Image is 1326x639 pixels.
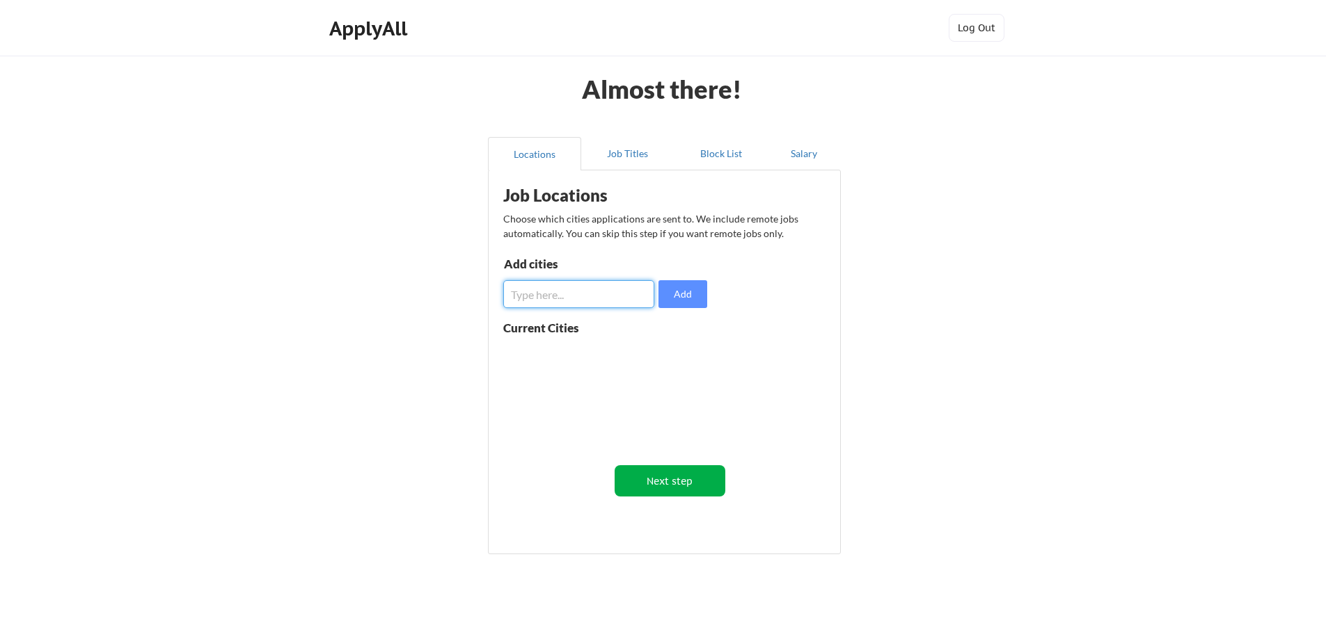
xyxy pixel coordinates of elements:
[503,187,679,204] div: Job Locations
[503,322,609,334] div: Current Cities
[768,137,841,170] button: Salary
[329,17,411,40] div: ApplyAll
[658,280,707,308] button: Add
[504,258,648,270] div: Add cities
[949,14,1004,42] button: Log Out
[503,211,823,241] div: Choose which cities applications are sent to. We include remote jobs automatically. You can skip ...
[488,137,581,170] button: Locations
[581,137,674,170] button: Job Titles
[674,137,768,170] button: Block List
[565,76,759,102] div: Almost there!
[615,465,725,496] button: Next step
[503,280,654,308] input: Type here...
